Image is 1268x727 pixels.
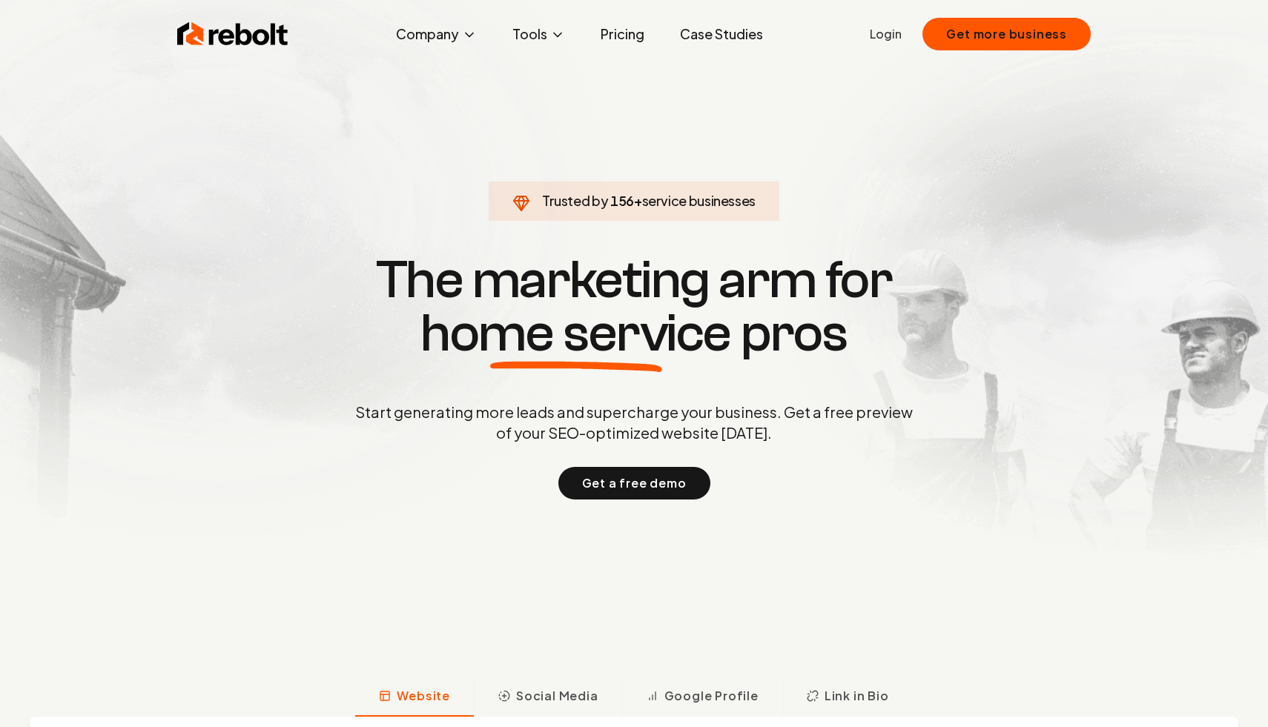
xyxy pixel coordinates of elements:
button: Google Profile [622,678,782,717]
span: Trusted by [542,192,608,209]
button: Social Media [474,678,622,717]
span: Link in Bio [825,687,889,705]
p: Start generating more leads and supercharge your business. Get a free preview of your SEO-optimiz... [352,402,916,443]
span: Social Media [516,687,598,705]
button: Website [355,678,474,717]
span: 156 [610,190,634,211]
a: Login [870,25,902,43]
button: Link in Bio [782,678,913,717]
a: Case Studies [668,19,775,49]
span: + [634,192,642,209]
button: Get a free demo [558,467,710,499]
a: Pricing [589,19,656,49]
img: Rebolt Logo [177,19,288,49]
h1: The marketing arm for pros [278,253,990,360]
button: Get more business [922,18,1091,50]
span: Website [397,687,450,705]
span: home service [420,307,731,360]
span: service businesses [642,192,756,209]
button: Tools [501,19,577,49]
button: Company [384,19,489,49]
span: Google Profile [664,687,759,705]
